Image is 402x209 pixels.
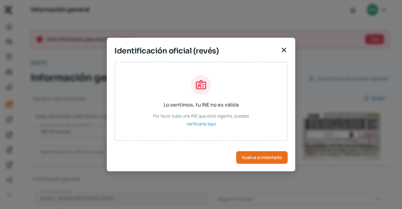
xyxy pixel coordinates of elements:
[164,100,239,109] span: Lo sentimos, tu INE no es válida
[236,151,288,164] button: Vuelve a intentarlo
[114,45,278,57] span: Identificación oficial (revés)
[187,120,216,128] span: verificarla aquí
[153,112,249,120] span: Por favor sube una INE que esté vigente, puedes
[242,155,282,160] span: Vuelve a intentarlo
[191,75,211,95] img: Lo sentimos, tu INE no es válida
